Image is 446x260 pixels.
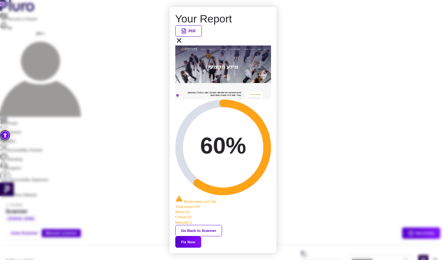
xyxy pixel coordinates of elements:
text: 60% [200,132,246,158]
div: Medium law suit risk [175,195,271,204]
li: Alerts : [175,209,271,215]
button: Fix Now [175,236,201,248]
button: PDF [175,25,202,37]
button: Go Back to Scanner [175,225,222,236]
span: 2 [190,220,192,224]
span: 32 [186,210,190,214]
span: 10 [188,215,192,219]
h2: Your Report [175,12,271,25]
li: Manuals : [175,220,271,225]
span: 44 [196,204,200,209]
img: Website screenshot [175,45,271,99]
li: Critical : [175,215,271,220]
li: Total issues : [175,204,271,209]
